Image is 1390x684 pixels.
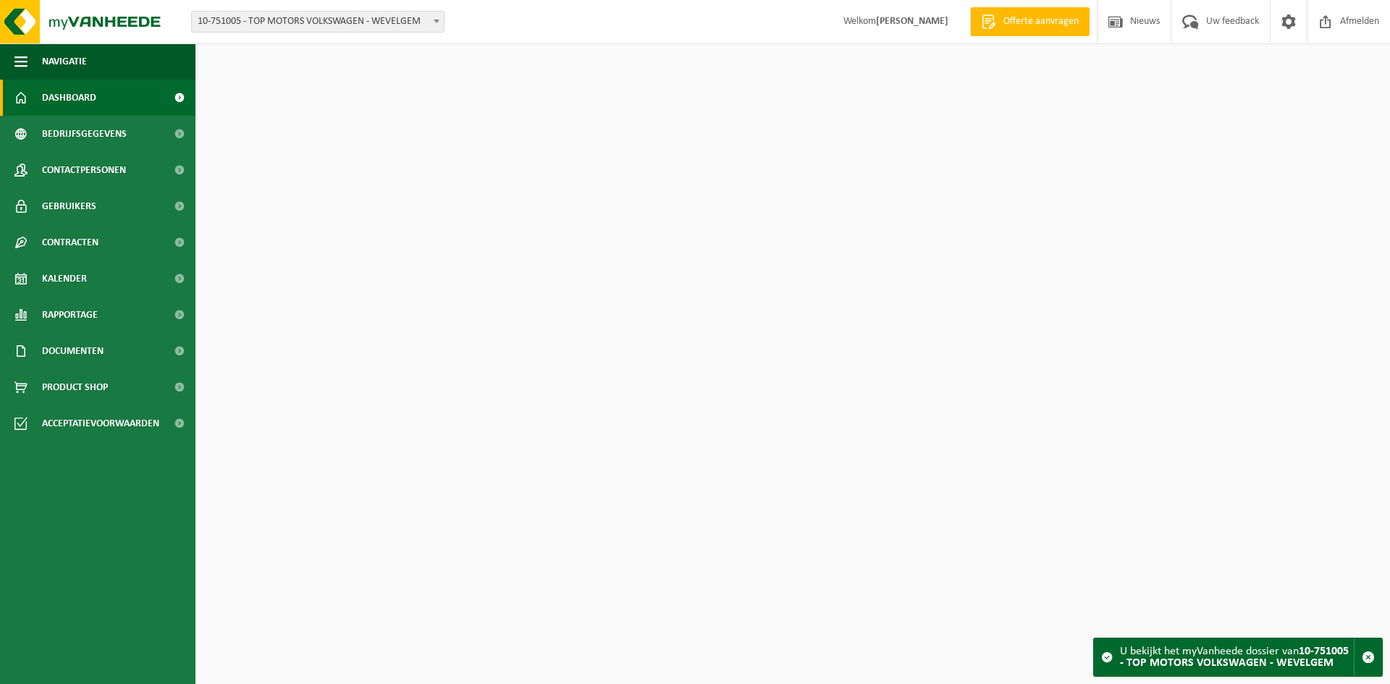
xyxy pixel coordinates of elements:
span: Rapportage [42,297,98,333]
span: Bedrijfsgegevens [42,116,127,152]
a: Offerte aanvragen [970,7,1090,36]
span: Dashboard [42,80,96,116]
strong: 10-751005 - TOP MOTORS VOLKSWAGEN - WEVELGEM [1120,646,1349,669]
span: 10-751005 - TOP MOTORS VOLKSWAGEN - WEVELGEM [192,12,444,32]
span: Offerte aanvragen [1000,14,1082,29]
span: Contactpersonen [42,152,126,188]
iframe: chat widget [7,652,242,684]
span: Acceptatievoorwaarden [42,405,159,442]
span: Kalender [42,261,87,297]
span: Gebruikers [42,188,96,224]
span: Navigatie [42,43,87,80]
span: Documenten [42,333,104,369]
div: U bekijkt het myVanheede dossier van [1120,638,1354,676]
strong: [PERSON_NAME] [876,16,948,27]
span: 10-751005 - TOP MOTORS VOLKSWAGEN - WEVELGEM [191,11,445,33]
span: Product Shop [42,369,108,405]
span: Contracten [42,224,98,261]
